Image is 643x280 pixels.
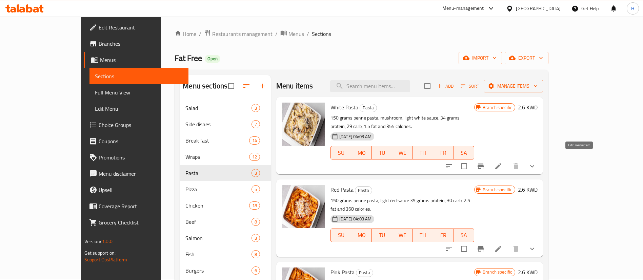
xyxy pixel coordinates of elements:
span: 12 [249,154,260,160]
span: Salad [185,104,252,112]
a: Grocery Checklist [84,214,188,231]
span: Get support on: [84,249,116,257]
p: 150 grams penne pasta, light red sauce 35 grams protein, 30 carb, 2.5 fat and 368 calories. [330,196,474,213]
h2: Menu items [276,81,313,91]
span: Break fast [185,136,249,145]
span: Pizza [185,185,252,193]
div: Pizza5 [180,181,271,197]
button: SU [330,229,351,242]
span: import [464,54,497,62]
span: 7 [252,121,260,128]
a: Edit Restaurant [84,19,188,36]
h6: 2.6 KWD [518,185,538,194]
li: / [307,30,309,38]
span: TH [416,148,430,158]
span: 14 [249,137,260,144]
svg: Show Choices [528,245,536,253]
div: Burgers6 [180,262,271,279]
span: Coupons [99,137,183,145]
div: Salmon [185,234,252,242]
span: Wraps [185,153,249,161]
span: Sort [461,82,479,90]
div: Wraps12 [180,149,271,165]
span: 8 [252,219,260,225]
span: 3 [252,170,260,176]
button: Manage items [484,80,543,92]
button: SA [454,146,474,159]
button: WE [392,229,413,242]
button: delete [508,158,524,174]
span: Burgers [185,266,252,275]
span: [DATE] 04:03 AM [337,133,374,140]
button: WE [392,146,413,159]
span: Branches [99,40,183,48]
span: 5 [252,186,260,193]
span: Manage items [489,82,538,90]
span: Restaurants management [212,30,273,38]
button: Branch-specific-item [473,158,489,174]
span: FR [436,148,451,158]
span: Open [205,56,220,62]
button: TU [372,229,392,242]
span: 6 [252,267,260,274]
button: TH [413,146,433,159]
span: White Pasta [330,102,358,112]
span: H [631,5,634,12]
button: show more [524,241,540,257]
a: Menus [280,29,304,38]
button: Add [435,81,456,91]
span: Version: [84,237,101,246]
div: Chicken18 [180,197,271,214]
span: Edit Restaurant [99,23,183,31]
span: Beef [185,218,252,226]
div: items [252,104,260,112]
span: Full Menu View [95,88,183,96]
nav: breadcrumb [175,29,548,38]
div: items [252,250,260,258]
span: Pasta [360,104,377,112]
button: FR [433,146,454,159]
div: [GEOGRAPHIC_DATA] [516,5,561,12]
button: SU [330,146,351,159]
span: [DATE] 04:03 AM [337,216,374,222]
div: items [249,201,260,210]
button: MO [351,229,371,242]
a: Upsell [84,182,188,198]
a: Coverage Report [84,198,188,214]
span: Add item [435,81,456,91]
span: MO [354,230,369,240]
span: Sections [312,30,331,38]
span: Sections [95,72,183,80]
button: FR [433,229,454,242]
a: Sections [89,68,188,84]
span: 3 [252,105,260,111]
img: Red Pasta [282,185,325,228]
button: export [505,52,548,64]
span: TU [375,148,389,158]
div: items [249,136,260,145]
span: Chicken [185,201,249,210]
button: sort-choices [441,158,457,174]
span: Side dishes [185,120,252,128]
span: Pasta [356,269,373,277]
h6: 2.6 KWD [518,267,538,277]
input: search [330,80,410,92]
span: Fat Free [175,50,202,66]
button: sort-choices [441,241,457,257]
span: SA [457,148,471,158]
div: Salmon3 [180,230,271,246]
a: Full Menu View [89,84,188,101]
li: / [275,30,278,38]
div: items [252,185,260,193]
button: Add section [255,78,271,94]
span: WE [395,148,410,158]
span: Fish [185,250,252,258]
div: Side dishes7 [180,116,271,132]
a: Menus [84,52,188,68]
div: Fish8 [180,246,271,262]
span: export [510,54,543,62]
